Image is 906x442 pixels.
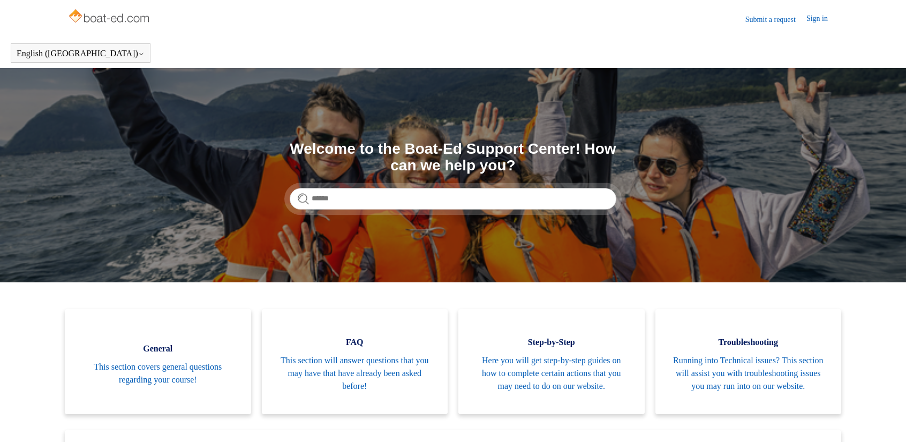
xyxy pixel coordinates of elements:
[671,354,826,393] span: Running into Technical issues? This section will assist you with troubleshooting issues you may r...
[17,49,145,58] button: English ([GEOGRAPHIC_DATA])
[290,141,616,174] h1: Welcome to the Boat-Ed Support Center! How can we help you?
[278,354,432,393] span: This section will answer questions that you may have that have already been asked before!
[671,336,826,349] span: Troubleshooting
[458,309,645,414] a: Step-by-Step Here you will get step-by-step guides on how to complete certain actions that you ma...
[81,342,235,355] span: General
[67,6,153,28] img: Boat-Ed Help Center home page
[290,188,616,209] input: Search
[655,309,842,414] a: Troubleshooting Running into Technical issues? This section will assist you with troubleshooting ...
[870,406,898,434] div: Live chat
[262,309,448,414] a: FAQ This section will answer questions that you may have that have already been asked before!
[474,336,629,349] span: Step-by-Step
[65,309,251,414] a: General This section covers general questions regarding your course!
[745,14,806,25] a: Submit a request
[806,13,839,26] a: Sign in
[81,361,235,386] span: This section covers general questions regarding your course!
[278,336,432,349] span: FAQ
[474,354,629,393] span: Here you will get step-by-step guides on how to complete certain actions that you may need to do ...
